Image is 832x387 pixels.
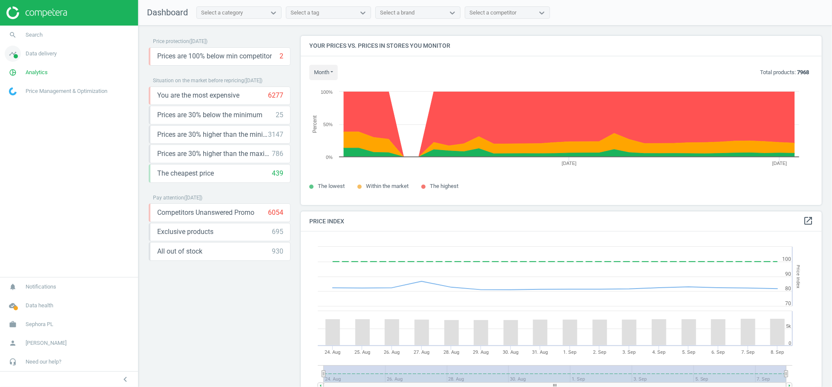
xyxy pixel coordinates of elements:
[5,64,21,81] i: pie_chart_outlined
[533,349,548,355] tspan: 31. Aug
[797,69,809,75] b: 7968
[26,321,53,328] span: Sephora PL
[26,69,48,76] span: Analytics
[5,279,21,295] i: notifications
[157,52,272,61] span: Prices are 100% below min competitor
[623,349,636,355] tspan: 3. Sep
[803,216,813,227] a: open_in_new
[5,46,21,62] i: timeline
[157,247,202,256] span: All out of stock
[321,90,333,95] text: 100%
[157,227,213,237] span: Exclusive products
[312,115,318,133] tspan: Percent
[309,65,338,80] button: month
[785,286,791,292] text: 80
[414,349,429,355] tspan: 27. Aug
[593,349,606,355] tspan: 2. Sep
[503,349,518,355] tspan: 30. Aug
[772,161,787,166] tspan: [DATE]
[184,195,202,201] span: ( [DATE] )
[153,38,189,44] span: Price protection
[157,110,262,120] span: Prices are 30% below the minimum
[682,349,695,355] tspan: 5. Sep
[201,9,243,17] div: Select a category
[276,110,283,120] div: 25
[354,349,370,355] tspan: 25. Aug
[9,87,17,95] img: wGWNvw8QSZomAAAAABJRU5ErkJggg==
[5,27,21,43] i: search
[279,52,283,61] div: 2
[473,349,489,355] tspan: 29. Aug
[782,256,791,262] text: 100
[786,323,791,329] text: 5k
[323,122,333,127] text: 50%
[785,271,791,277] text: 90
[272,247,283,256] div: 930
[325,349,340,355] tspan: 24. Aug
[443,349,459,355] tspan: 28. Aug
[318,183,345,189] span: The lowest
[157,169,214,178] span: The cheapest price
[291,9,319,17] div: Select a tag
[301,211,822,231] h4: Price Index
[26,31,43,39] span: Search
[272,149,283,159] div: 786
[741,349,754,355] tspan: 7. Sep
[157,91,239,100] span: You are the most expensive
[244,78,262,84] span: ( [DATE] )
[268,91,283,100] div: 6277
[157,149,272,159] span: Prices are 30% higher than the maximal
[430,183,458,189] span: The highest
[366,183,409,189] span: Within the market
[652,349,665,355] tspan: 4. Sep
[384,349,400,355] tspan: 26. Aug
[26,302,53,309] span: Data health
[26,50,57,58] span: Data delivery
[268,130,283,139] div: 3147
[153,78,244,84] span: Situation on the market before repricing
[5,316,21,332] i: work
[26,87,107,95] span: Price Management & Optimization
[153,195,184,201] span: Pay attention
[5,354,21,370] i: headset_mic
[157,130,268,139] span: Prices are 30% higher than the minimum
[6,6,67,19] img: ajHJNr6hYgQAAAAASUVORK5CYII=
[469,9,516,17] div: Select a competitor
[563,349,576,355] tspan: 1. Sep
[26,283,56,291] span: Notifications
[26,339,66,347] span: [PERSON_NAME]
[157,208,254,217] span: Competitors Unanswered Promo
[795,265,801,288] tspan: Price Index
[189,38,207,44] span: ( [DATE] )
[26,358,61,366] span: Need our help?
[711,349,725,355] tspan: 6. Sep
[5,297,21,314] i: cloud_done
[147,7,188,17] span: Dashboard
[789,341,791,346] text: 0
[760,69,809,76] p: Total products:
[120,374,130,384] i: chevron_left
[562,161,577,166] tspan: [DATE]
[785,300,791,306] text: 70
[803,216,813,226] i: open_in_new
[268,208,283,217] div: 6054
[771,349,784,355] tspan: 8. Sep
[326,155,333,160] text: 0%
[380,9,415,17] div: Select a brand
[272,227,283,237] div: 695
[5,335,21,351] i: person
[301,36,822,56] h4: Your prices vs. prices in stores you monitor
[272,169,283,178] div: 439
[115,374,136,385] button: chevron_left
